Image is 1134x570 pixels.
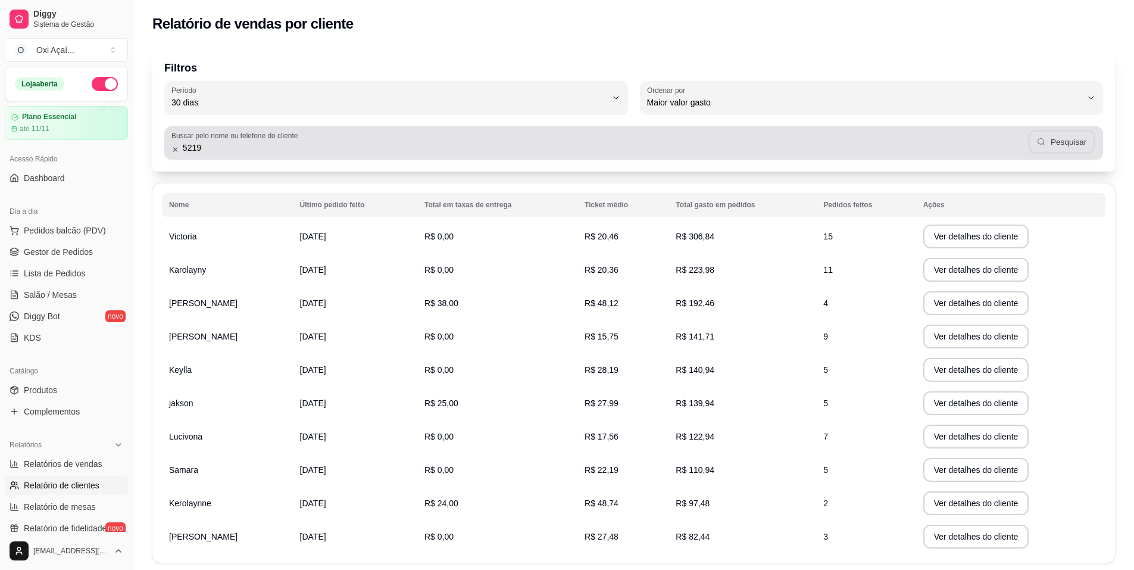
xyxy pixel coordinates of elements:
span: [DATE] [300,332,326,341]
span: R$ 139,94 [676,398,714,408]
div: Oxi Açaí ... [36,44,74,56]
span: 30 dias [171,96,607,108]
th: Ações [916,193,1105,217]
input: Buscar pelo nome ou telefone do cliente [179,142,1027,154]
div: Dia a dia [5,202,128,221]
span: 9 [823,332,828,341]
span: 3 [823,532,828,541]
span: [DATE] [300,465,326,475]
button: Alterar Status [92,77,118,91]
button: Select a team [5,38,128,62]
span: [DATE] [300,232,326,241]
a: Relatório de clientes [5,476,128,495]
span: R$ 25,00 [424,398,458,408]
a: Diggy Botnovo [5,307,128,326]
p: Filtros [164,60,1103,76]
span: [PERSON_NAME] [169,332,238,341]
button: Ver detalhes do cliente [923,358,1029,382]
span: R$ 20,46 [585,232,618,241]
span: [DATE] [300,398,326,408]
div: Catálogo [5,362,128,381]
label: Período [171,85,200,95]
button: Ver detalhes do cliente [923,425,1029,448]
span: Produtos [24,384,57,396]
label: Buscar pelo nome ou telefone do cliente [171,130,302,141]
a: Gestor de Pedidos [5,242,128,261]
span: R$ 15,75 [585,332,618,341]
span: R$ 24,00 [424,499,458,508]
button: Pesquisar [1029,130,1095,154]
button: Ver detalhes do cliente [923,525,1029,549]
a: Complementos [5,402,128,421]
button: Período30 dias [164,81,628,114]
label: Ordenar por [647,85,689,95]
div: Loja aberta [15,77,64,91]
span: R$ 306,84 [676,232,714,241]
button: Pedidos balcão (PDV) [5,221,128,240]
span: Gestor de Pedidos [24,246,93,258]
th: Total em taxas de entrega [417,193,577,217]
button: Ver detalhes do cliente [923,225,1029,248]
span: R$ 0,00 [424,532,454,541]
div: Acesso Rápido [5,149,128,169]
span: O [15,44,27,56]
a: Relatório de fidelidadenovo [5,519,128,538]
span: R$ 0,00 [424,232,454,241]
span: R$ 27,99 [585,398,618,408]
span: [DATE] [300,298,326,308]
span: 5 [823,365,828,375]
button: Ordenar porMaior valor gasto [640,81,1104,114]
button: Ver detalhes do cliente [923,391,1029,415]
span: R$ 22,19 [585,465,618,475]
th: Último pedido feito [293,193,417,217]
span: Samara [169,465,198,475]
span: Relatório de clientes [24,479,99,491]
span: R$ 223,98 [676,265,714,275]
span: Complementos [24,406,80,418]
span: R$ 17,56 [585,432,618,441]
span: R$ 20,36 [585,265,618,275]
a: Produtos [5,381,128,400]
a: Relatórios de vendas [5,454,128,474]
span: R$ 27,48 [585,532,618,541]
button: Ver detalhes do cliente [923,258,1029,282]
span: Salão / Mesas [24,289,77,301]
th: Pedidos feitos [816,193,916,217]
span: R$ 192,46 [676,298,714,308]
span: Victoria [169,232,196,241]
span: R$ 110,94 [676,465,714,475]
th: Ticket médio [577,193,668,217]
span: [DATE] [300,532,326,541]
a: Relatório de mesas [5,497,128,516]
span: Dashboard [24,172,65,184]
span: [DATE] [300,365,326,375]
span: Pedidos balcão (PDV) [24,225,106,236]
span: Relatórios [10,440,42,450]
span: Karolayny [169,265,206,275]
span: 11 [823,265,833,275]
h2: Relatório de vendas por cliente [152,14,354,33]
span: Kerolaynne [169,499,211,508]
th: Total gasto em pedidos [668,193,816,217]
span: jakson [169,398,193,408]
a: Plano Essencialaté 11/11 [5,106,128,140]
span: R$ 0,00 [424,465,454,475]
span: R$ 141,71 [676,332,714,341]
span: R$ 0,00 [424,265,454,275]
span: 4 [823,298,828,308]
span: Maior valor gasto [647,96,1082,108]
span: R$ 122,94 [676,432,714,441]
span: R$ 97,48 [676,499,710,508]
button: [EMAIL_ADDRESS][DOMAIN_NAME] [5,537,128,565]
a: Salão / Mesas [5,285,128,304]
span: R$ 0,00 [424,365,454,375]
span: KDS [24,332,41,344]
span: 15 [823,232,833,241]
a: KDS [5,328,128,347]
a: DiggySistema de Gestão [5,5,128,33]
span: 5 [823,398,828,408]
a: Lista de Pedidos [5,264,128,283]
span: Relatórios de vendas [24,458,102,470]
span: R$ 0,00 [424,332,454,341]
span: R$ 82,44 [676,532,710,541]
